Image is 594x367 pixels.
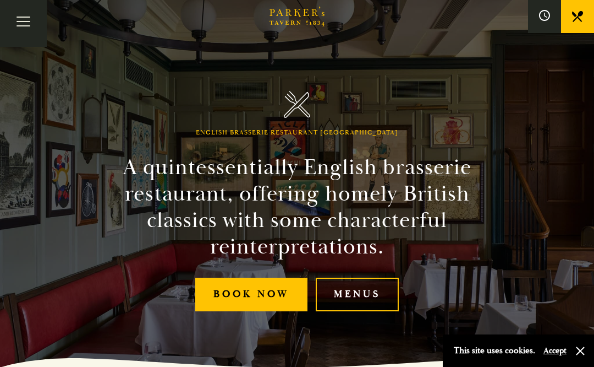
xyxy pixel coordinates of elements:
[196,129,398,137] h1: English Brasserie Restaurant [GEOGRAPHIC_DATA]
[575,346,586,357] button: Close and accept
[543,346,566,356] button: Accept
[284,91,311,118] img: Parker's Tavern Brasserie Cambridge
[454,343,535,359] p: This site uses cookies.
[90,154,504,260] h2: A quintessentially English brasserie restaurant, offering homely British classics with some chara...
[316,278,399,311] a: Menus
[195,278,307,311] a: Book Now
